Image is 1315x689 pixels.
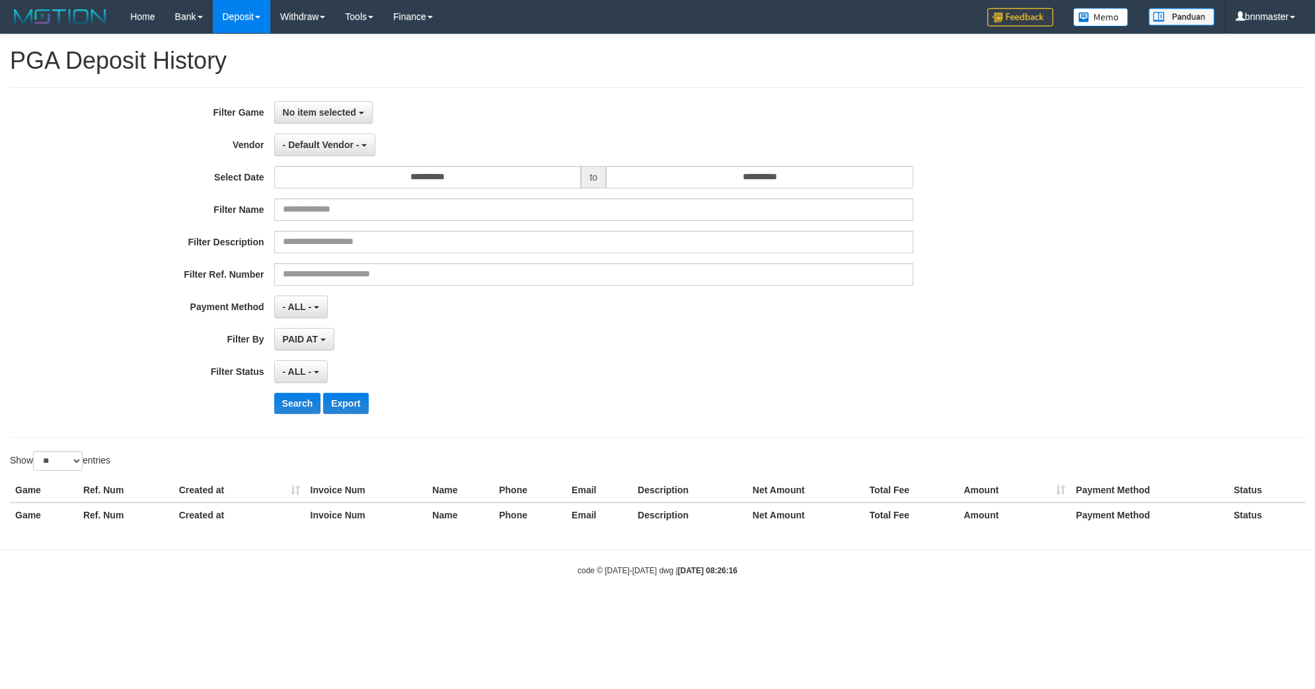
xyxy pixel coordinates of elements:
select: Showentries [33,451,83,471]
th: Payment Method [1071,503,1228,527]
span: PAID AT [283,334,318,344]
th: Status [1228,478,1305,503]
th: Name [427,478,494,503]
th: Game [10,478,78,503]
th: Invoice Num [305,478,428,503]
th: Email [566,478,632,503]
button: - ALL - [274,360,328,383]
th: Amount [958,503,1071,527]
th: Description [632,478,747,503]
th: Created at [174,503,305,527]
th: Ref. Num [78,478,174,503]
img: Feedback.jpg [987,8,1053,26]
th: Description [632,503,747,527]
th: Amount [958,478,1071,503]
th: Net Amount [747,478,864,503]
th: Payment Method [1071,478,1228,503]
th: Ref. Num [78,503,174,527]
th: Created at [174,478,305,503]
button: - ALL - [274,296,328,318]
label: Show entries [10,451,110,471]
strong: [DATE] 08:26:16 [678,566,737,575]
th: Status [1228,503,1305,527]
th: Email [566,503,632,527]
h1: PGA Deposit History [10,48,1305,74]
th: Phone [494,503,566,527]
button: - Default Vendor - [274,134,376,156]
th: Net Amount [747,503,864,527]
th: Invoice Num [305,503,428,527]
span: to [581,166,606,188]
th: Name [427,503,494,527]
span: No item selected [283,107,356,118]
th: Total Fee [864,478,959,503]
img: panduan.png [1148,8,1215,26]
button: Search [274,393,321,414]
button: Export [323,393,368,414]
button: No item selected [274,101,373,124]
span: - ALL - [283,366,312,377]
th: Phone [494,478,566,503]
small: code © [DATE]-[DATE] dwg | [578,566,737,575]
button: PAID AT [274,328,334,350]
img: MOTION_logo.png [10,7,110,26]
span: - ALL - [283,302,312,312]
span: - Default Vendor - [283,140,359,150]
img: Button%20Memo.svg [1073,8,1129,26]
th: Total Fee [864,503,959,527]
th: Game [10,503,78,527]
